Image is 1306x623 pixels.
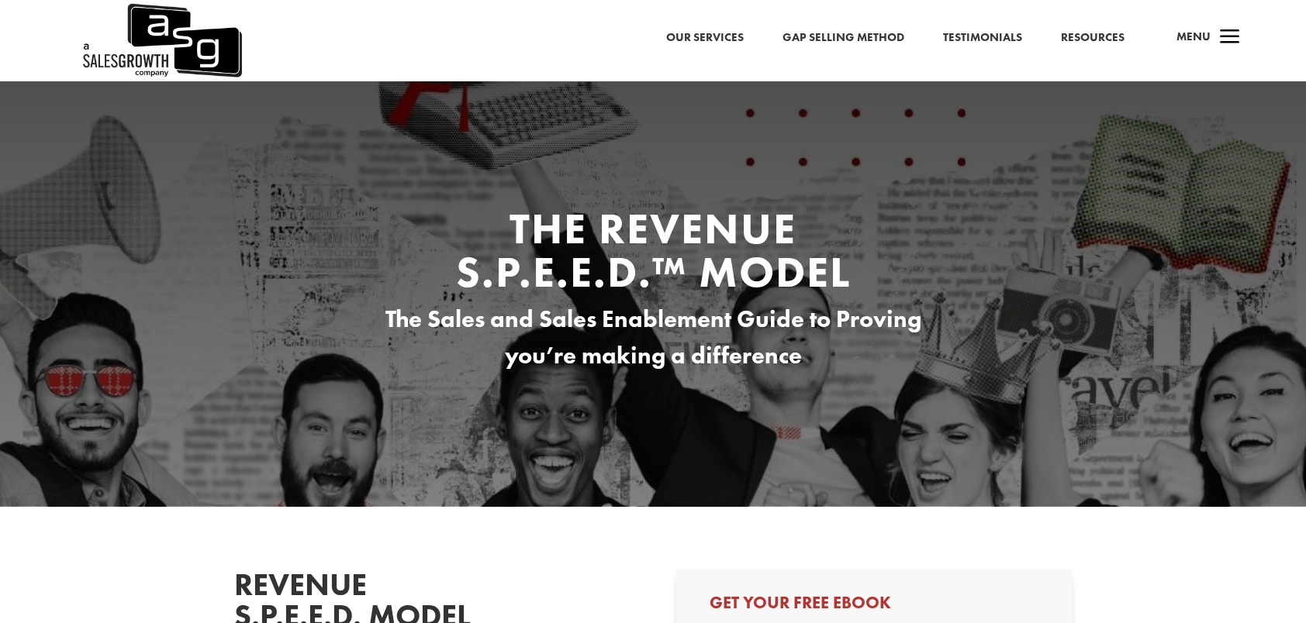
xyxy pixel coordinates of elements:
span: Menu [1176,29,1211,44]
a: Our Services [666,28,744,48]
span: The Revenue S.P.E.E.D.™ Model [456,201,851,300]
span: a [1214,22,1246,53]
a: Resources [1061,28,1125,48]
h3: Get Your Free Ebook [710,594,1038,619]
a: Testimonials [943,28,1022,48]
a: Gap Selling Method [783,28,904,48]
span: The Sales and Sales Enablement Guide to Proving you’re making a difference [385,304,921,370]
